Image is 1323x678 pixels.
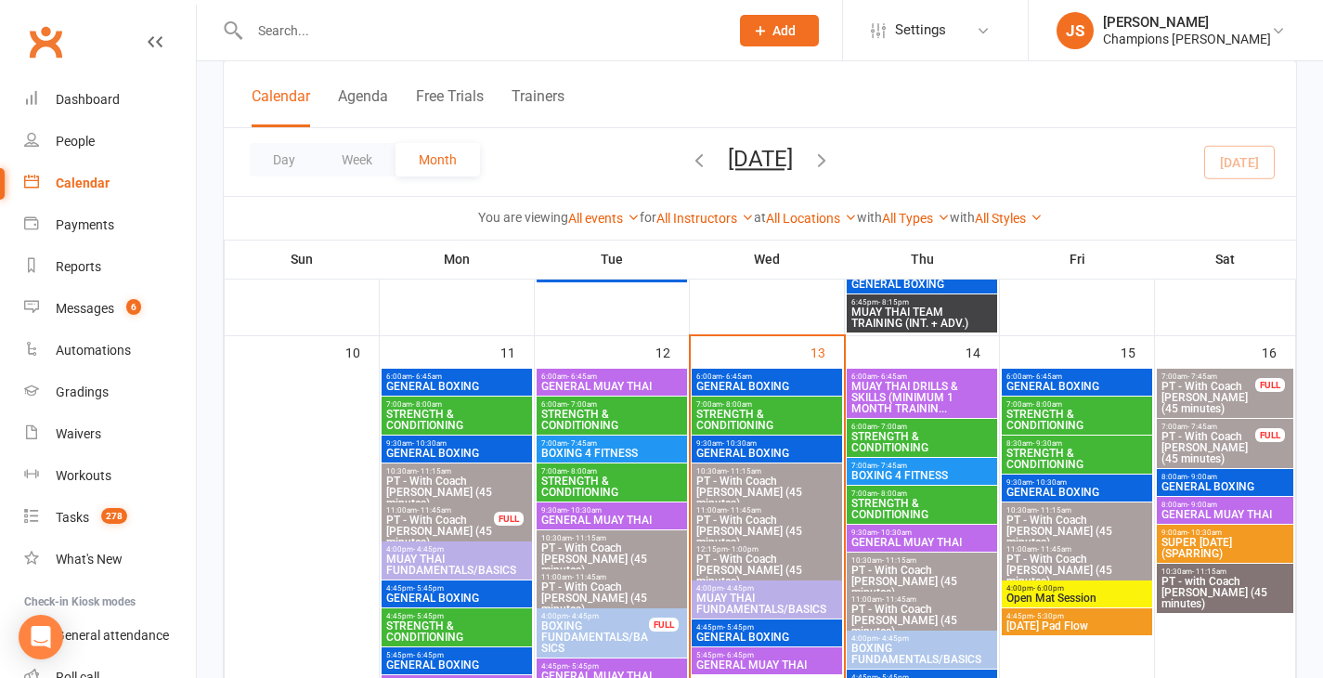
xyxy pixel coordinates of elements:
span: PT - With Coach [PERSON_NAME] (45 minutes) [385,476,528,509]
span: 4:45pm [695,623,838,632]
th: Mon [380,240,535,279]
span: MUAY THAI DRILLS & SKILLS (MINIMUM 1 MONTH TRAININ... [850,381,993,414]
span: GENERAL BOXING [385,381,528,392]
strong: for [640,210,656,225]
span: GENERAL MUAY THAI [850,537,993,548]
span: - 9:00am [1187,501,1217,509]
span: 6 [126,299,141,315]
span: 10:30am [1005,506,1148,515]
span: 10:30am [385,467,528,476]
span: 8:30am [1005,439,1148,448]
span: 7:00am [540,467,683,476]
span: PT - With Coach [PERSON_NAME] (45 minutes) [1161,431,1256,464]
span: 10:30am [695,467,838,476]
a: Waivers [24,413,196,455]
span: - 7:45am [1187,423,1217,431]
span: STRENGTH & CONDITIONING [540,476,683,498]
span: PT - With Coach [PERSON_NAME] (45 minutes) [695,515,838,548]
button: Agenda [338,87,388,127]
span: 4:00pm [385,545,528,554]
span: 12:15pm [695,545,838,554]
span: STRENGTH & CONDITIONING [385,620,528,643]
button: Month [396,143,480,176]
span: 4:00pm [1005,584,1148,593]
span: - 11:45am [417,506,451,515]
span: 6:00am [850,372,993,381]
span: - 10:30am [567,506,602,515]
span: PT - With Coach [PERSON_NAME] (45 minutes) [1161,381,1256,414]
span: - 11:15am [417,467,451,476]
a: Calendar [24,163,196,204]
span: 10:30am [1161,567,1290,576]
span: 9:00am [1161,528,1290,537]
span: - 4:45pm [878,634,909,643]
span: 278 [101,508,127,524]
span: - 6:45am [567,372,597,381]
span: - 6:45am [877,372,907,381]
span: MUAY THAI FUNDAMENTALS/BASICS [695,593,838,615]
span: - 11:15am [1192,567,1226,576]
span: STRENGTH & CONDITIONING [695,409,838,431]
span: - 6:45pm [413,651,444,659]
span: GENERAL BOXING [1161,481,1290,492]
span: STRENGTH & CONDITIONING [850,498,993,520]
div: Gradings [56,385,109,399]
button: Trainers [512,87,564,127]
div: 14 [966,336,999,367]
th: Sat [1155,240,1296,279]
div: 11 [500,336,534,367]
span: - 7:45am [1187,372,1217,381]
div: JS [1057,12,1094,49]
span: - 5:45pm [568,662,599,671]
span: - 4:45pm [723,584,754,593]
span: Open Mat Session [1005,593,1148,604]
span: 4:00pm [540,612,650,620]
div: What's New [56,552,123,567]
a: All Instructors [656,211,754,226]
span: 5:45pm [695,651,838,659]
span: PT - With Coach [PERSON_NAME] (45 minutes) [850,565,993,598]
span: [DATE] Pad Flow [1005,620,1148,632]
a: Tasks 278 [24,497,196,539]
span: - 6:45am [722,372,752,381]
a: All events [568,211,640,226]
span: - 7:45am [567,439,597,448]
span: - 10:30am [877,528,912,537]
span: 11:00am [695,506,838,515]
a: People [24,121,196,163]
span: - 9:30am [1032,439,1062,448]
span: PT - With Coach [PERSON_NAME] (45 minutes) [695,476,838,509]
span: GENERAL BOXING [1005,381,1148,392]
div: FULL [1255,428,1285,442]
span: Add [772,23,796,38]
div: Messages [56,301,114,316]
span: 6:00am [540,400,683,409]
span: PT - With Coach [PERSON_NAME] (45 minutes) [385,515,495,548]
a: Workouts [24,455,196,497]
a: All Types [882,211,950,226]
span: - 11:15am [1037,506,1071,515]
span: - 7:00am [567,400,597,409]
span: STRENGTH & CONDITIONING [540,409,683,431]
a: Messages 6 [24,288,196,330]
span: SUPER [DATE] (SPARRING) [1161,537,1290,559]
span: 4:45pm [385,612,528,620]
th: Thu [845,240,1000,279]
span: 7:00am [695,400,838,409]
a: Automations [24,330,196,372]
span: - 6:45pm [723,651,754,659]
span: 7:00am [1161,423,1256,431]
a: Reports [24,246,196,288]
button: [DATE] [728,146,793,172]
span: GENERAL BOXING [695,381,838,392]
input: Search... [244,18,716,44]
button: Calendar [252,87,310,127]
span: 9:30am [1005,478,1148,487]
span: GENERAL BOXING [540,267,683,279]
span: - 6:45am [1032,372,1062,381]
span: - 4:45pm [568,612,599,620]
span: 9:30am [850,528,993,537]
span: 11:00am [385,506,495,515]
span: 4:45pm [540,662,683,671]
span: GENERAL BOXING [385,659,528,671]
